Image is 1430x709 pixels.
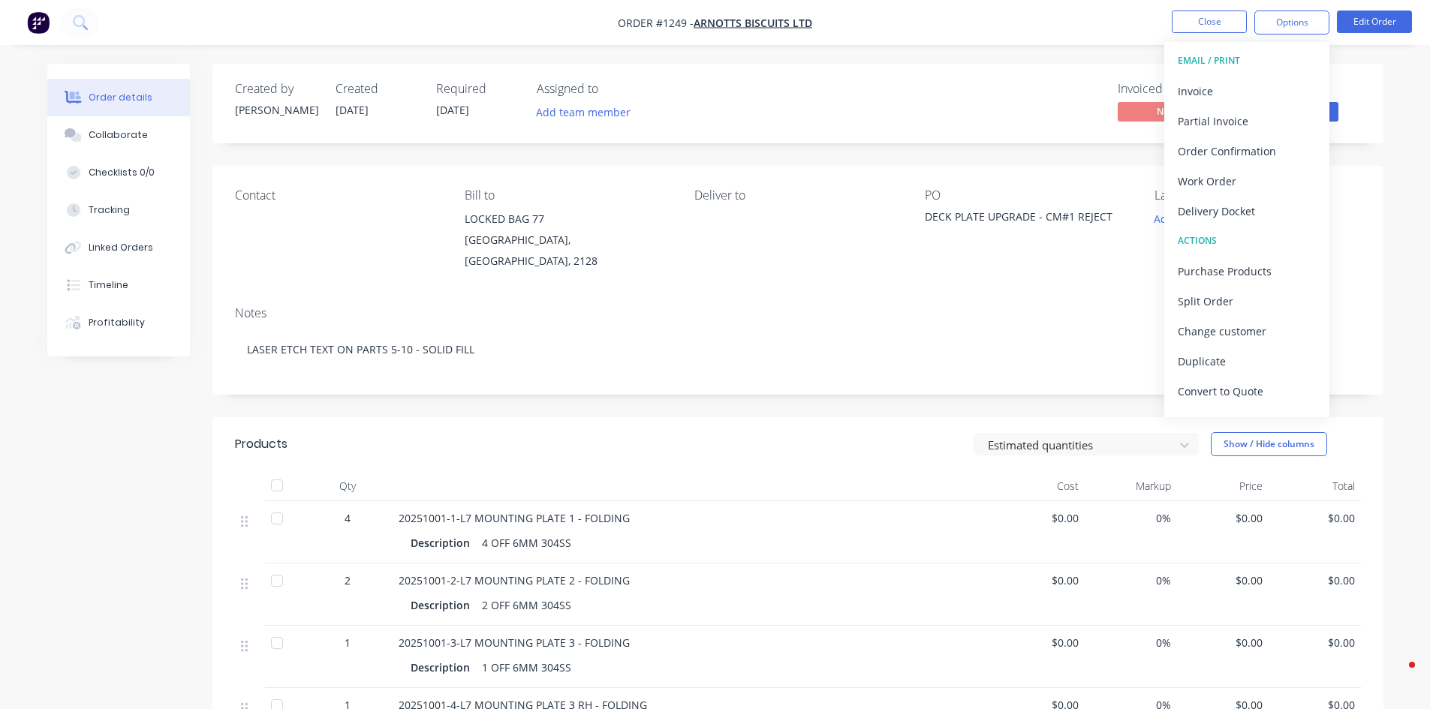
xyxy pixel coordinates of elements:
div: Checklists 0/0 [89,166,155,179]
span: 20251001-1-L7 MOUNTING PLATE 1 - FOLDING [399,511,630,525]
span: 0% [1091,635,1171,650]
div: Linked Orders [89,241,153,254]
div: Bill to [465,188,670,203]
div: Deliver to [694,188,900,203]
div: Work Order [1178,170,1316,192]
span: $0.00 [999,635,1079,650]
span: $0.00 [1183,572,1263,588]
span: $0.00 [999,572,1079,588]
span: [DATE] [336,103,369,117]
div: Notes [235,306,1361,320]
div: Created [336,82,418,96]
div: Purchase Products [1178,260,1316,282]
div: Price [1177,471,1269,501]
span: 0% [1091,572,1171,588]
button: Close [1172,11,1247,33]
div: Partial Invoice [1178,110,1316,132]
div: Description [411,594,476,616]
span: $0.00 [1275,510,1355,526]
button: Tracking [47,191,190,229]
div: Qty [303,471,393,501]
button: Linked Orders [47,229,190,266]
div: [PERSON_NAME] [235,102,318,118]
span: $0.00 [1183,510,1263,526]
span: 1 [345,635,351,650]
div: DECK PLATE UPGRADE - CM#1 REJECT [925,209,1112,230]
div: ACTIONS [1178,231,1316,251]
div: 1 OFF 6MM 304SS [476,656,577,678]
div: Cost [993,471,1085,501]
div: Change customer [1178,320,1316,342]
div: Tracking [89,203,130,217]
span: 0% [1091,510,1171,526]
span: 2 [345,572,351,588]
div: EMAIL / PRINT [1178,51,1316,71]
button: Show / Hide columns [1211,432,1327,456]
div: Invoiced [1118,82,1230,96]
button: Collaborate [47,116,190,154]
span: 20251001-2-L7 MOUNTING PLATE 2 - FOLDING [399,573,630,587]
button: Add team member [537,102,639,122]
img: Factory [27,11,50,34]
span: 20251001-3-L7 MOUNTING PLATE 3 - FOLDING [399,635,630,650]
span: No [1118,102,1208,121]
div: Duplicate [1178,350,1316,372]
div: Archive [1178,410,1316,432]
button: Profitability [47,304,190,341]
div: Profitability [89,316,145,329]
span: $0.00 [1275,635,1355,650]
div: LOCKED BAG 77 [465,209,670,230]
button: Timeline [47,266,190,304]
span: $0.00 [1183,635,1263,650]
div: Description [411,532,476,554]
div: Contact [235,188,441,203]
div: [GEOGRAPHIC_DATA], [GEOGRAPHIC_DATA], 2128 [465,230,670,272]
div: Assigned to [537,82,687,96]
div: Timeline [89,278,128,292]
a: ARNOTTS BISCUITS LTD [694,16,812,30]
button: Add labels [1146,209,1215,229]
div: Convert to Quote [1178,380,1316,402]
span: $0.00 [999,510,1079,526]
div: Labels [1155,188,1360,203]
span: [DATE] [436,103,469,117]
span: $0.00 [1275,572,1355,588]
div: LASER ETCH TEXT ON PARTS 5-10 - SOLID FILL [235,326,1361,372]
div: Required [436,82,519,96]
div: Delivery Docket [1178,200,1316,222]
div: LOCKED BAG 77[GEOGRAPHIC_DATA], [GEOGRAPHIC_DATA], 2128 [465,209,670,272]
div: Products [235,435,288,453]
span: 4 [345,510,351,526]
button: Edit Order [1337,11,1412,33]
button: Order details [47,79,190,116]
button: Add team member [528,102,638,122]
div: Collaborate [89,128,148,142]
div: Split Order [1178,290,1316,312]
div: Description [411,656,476,678]
div: Markup [1085,471,1177,501]
div: 4 OFF 6MM 304SS [476,532,577,554]
div: Order Confirmation [1178,140,1316,162]
div: Total [1269,471,1361,501]
div: Order details [89,91,152,104]
div: Created by [235,82,318,96]
div: 2 OFF 6MM 304SS [476,594,577,616]
div: Invoice [1178,80,1316,102]
span: Order #1249 - [618,16,694,30]
button: Checklists 0/0 [47,154,190,191]
div: PO [925,188,1130,203]
button: Options [1254,11,1329,35]
iframe: Intercom live chat [1379,658,1415,694]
